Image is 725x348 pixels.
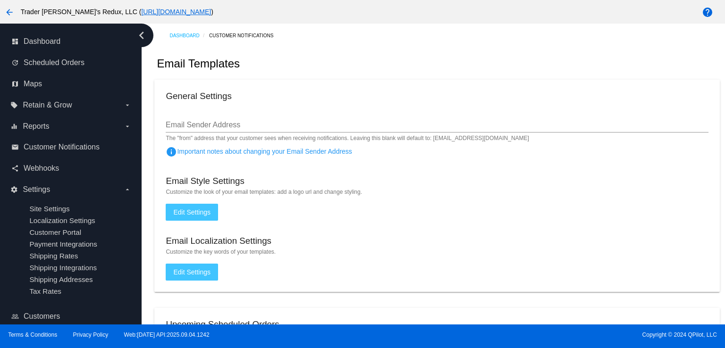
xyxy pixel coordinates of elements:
a: Web:[DATE] API:2025.09.04.1242 [124,331,210,338]
a: people_outline Customers [11,309,131,324]
span: Important notes about changing your Email Sender Address [166,148,352,155]
h3: Email Localization Settings [166,236,271,246]
a: email Customer Notifications [11,140,131,155]
span: Customers [24,312,60,321]
mat-hint: The "from" address that your customer sees when receiving notifications. Leaving this blank will ... [166,135,529,142]
i: map [11,80,19,88]
a: update Scheduled Orders [11,55,131,70]
a: dashboard Dashboard [11,34,131,49]
button: Important notes about changing your Email Sender Address [166,142,185,161]
i: arrow_drop_down [124,186,131,193]
span: Reports [23,122,49,131]
a: [URL][DOMAIN_NAME] [141,8,211,16]
i: settings [10,186,18,193]
span: Edit Settings [173,268,211,276]
a: Payment Integrations [29,240,97,248]
i: update [11,59,19,66]
i: equalizer [10,123,18,130]
span: Customer Notifications [24,143,100,151]
span: Edit Settings [173,208,211,216]
i: arrow_drop_down [124,101,131,109]
a: Dashboard [169,28,209,43]
i: arrow_drop_down [124,123,131,130]
span: Maps [24,80,42,88]
span: Settings [23,185,50,194]
i: share [11,165,19,172]
h3: Upcoming Scheduled Orders [166,319,279,330]
i: local_offer [10,101,18,109]
i: email [11,143,19,151]
mat-hint: Customize the look of your email templates: add a logo url and change styling. [166,189,708,195]
a: Customer Portal [29,228,81,236]
mat-icon: info [166,146,177,157]
i: dashboard [11,38,19,45]
a: Site Settings [29,205,69,213]
h3: General Settings [166,91,231,101]
a: Customer Notifications [209,28,282,43]
span: Copyright © 2024 QPilot, LLC [371,331,717,338]
mat-hint: Customize the key words of your templates. [166,249,708,255]
span: Trader [PERSON_NAME]'s Redux, LLC ( ) [21,8,213,16]
a: Shipping Integrations [29,264,97,272]
span: Webhooks [24,164,59,173]
a: Shipping Addresses [29,275,93,283]
i: people_outline [11,313,19,320]
a: Terms & Conditions [8,331,57,338]
a: map Maps [11,76,131,91]
a: Tax Rates [29,287,61,295]
span: Retain & Grow [23,101,72,109]
a: Shipping Rates [29,252,78,260]
a: Privacy Policy [73,331,109,338]
h3: Email Style Settings [166,176,244,186]
a: Localization Settings [29,216,95,224]
i: chevron_left [134,28,149,43]
h2: Email Templates [157,57,240,70]
button: Edit Settings [166,264,218,281]
mat-icon: arrow_back [4,7,15,18]
span: Scheduled Orders [24,58,84,67]
span: Dashboard [24,37,60,46]
a: share Webhooks [11,161,131,176]
mat-icon: help [702,7,713,18]
input: Email Sender Address [166,121,708,129]
button: Edit Settings [166,204,218,221]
